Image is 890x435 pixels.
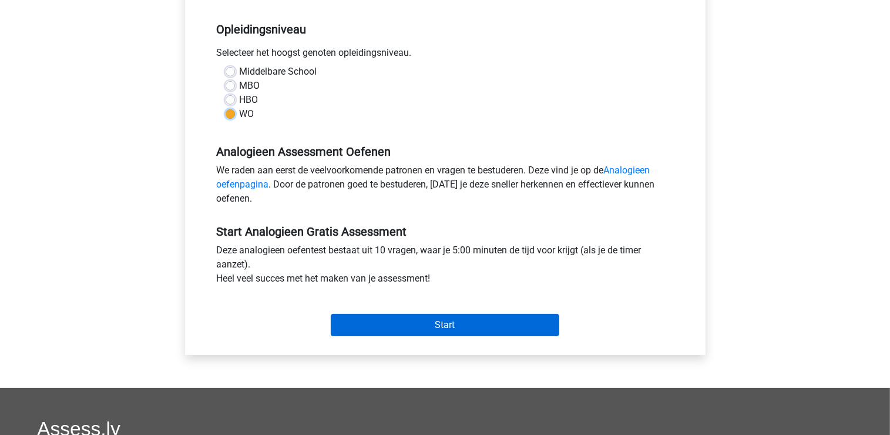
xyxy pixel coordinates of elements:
div: Deze analogieen oefentest bestaat uit 10 vragen, waar je 5:00 minuten de tijd voor krijgt (als je... [208,243,683,290]
input: Start [331,314,559,336]
div: Selecteer het hoogst genoten opleidingsniveau. [208,46,683,65]
div: We raden aan eerst de veelvoorkomende patronen en vragen te bestuderen. Deze vind je op de . Door... [208,163,683,210]
label: WO [240,107,254,121]
label: Middelbare School [240,65,317,79]
label: HBO [240,93,258,107]
h5: Start Analogieen Gratis Assessment [217,225,674,239]
h5: Opleidingsniveau [217,18,674,41]
label: MBO [240,79,260,93]
h5: Analogieen Assessment Oefenen [217,145,674,159]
